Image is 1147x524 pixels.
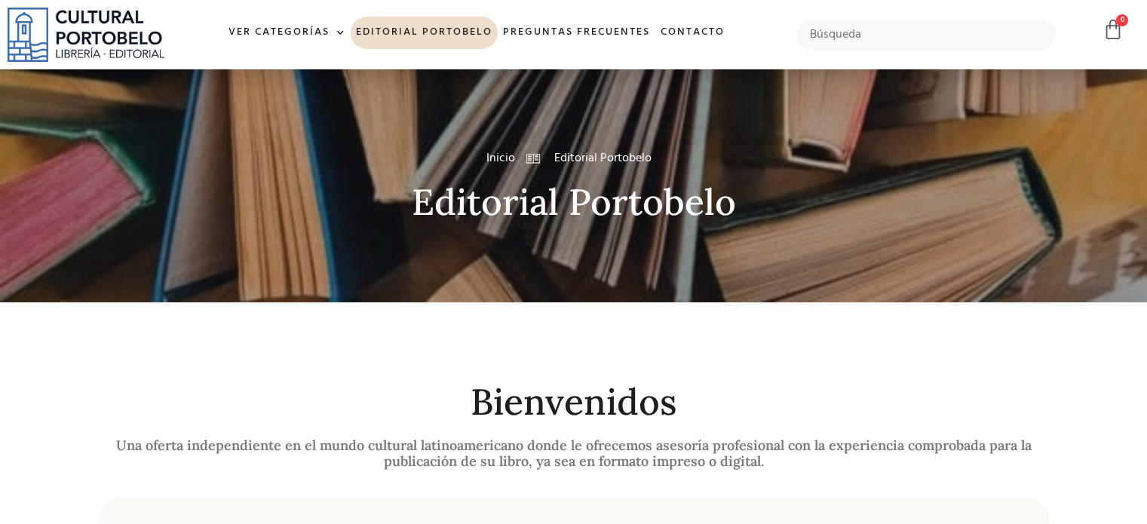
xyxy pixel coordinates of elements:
[99,437,1049,470] h2: Una oferta independiente en el mundo cultural latinoamericano donde le ofrecemos asesoría profesi...
[1116,14,1128,26] span: 0
[498,17,655,49] a: Preguntas frecuentes
[655,17,730,49] a: Contacto
[797,19,1056,51] input: Búsqueda
[223,17,351,49] a: Ver Categorías
[486,149,515,167] a: Inicio
[550,149,652,167] span: Editorial Portobelo
[99,382,1049,422] h2: Bienvenidos
[99,182,1049,222] h2: Editorial Portobelo
[351,17,498,49] a: Editorial Portobelo
[1103,19,1124,41] a: 0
